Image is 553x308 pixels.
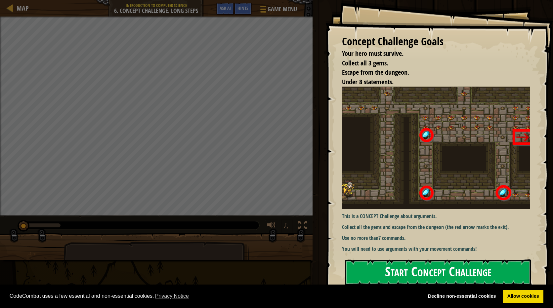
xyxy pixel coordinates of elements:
[342,87,535,209] img: Asses2
[283,220,289,230] span: ♫
[220,5,231,11] span: Ask AI
[342,234,535,242] p: Use no more than .
[423,290,500,303] a: deny cookies
[334,58,528,68] li: Collect all 3 gems.
[378,234,404,242] strong: 7 commands
[342,34,530,49] div: Concept Challenge Goals
[342,77,394,86] span: Under 8 statements.
[281,219,293,233] button: ♫
[334,68,528,77] li: Escape from the dungeon.
[237,5,248,11] span: Hints
[345,259,531,286] button: Start Concept Challenge
[10,291,418,301] span: CodeCombat uses a few essential and non-essential cookies.
[342,212,535,220] p: This is a CONCEPT Challenge about arguments.
[334,77,528,87] li: Under 8 statements.
[13,4,29,13] a: Map
[255,3,301,18] button: Game Menu
[154,291,190,301] a: learn more about cookies
[268,5,297,14] span: Game Menu
[503,290,543,303] a: allow cookies
[296,219,309,233] button: Toggle fullscreen
[265,219,278,233] button: Adjust volume
[216,3,234,15] button: Ask AI
[342,68,409,77] span: Escape from the dungeon.
[342,58,388,67] span: Collect all 3 gems.
[17,4,29,13] span: Map
[342,245,535,253] p: You will need to use arguments with your movement commands!
[342,49,404,58] span: Your hero must survive.
[334,49,528,58] li: Your hero must survive.
[342,223,535,231] p: Collect all the gems and escape from the dungeon (the red arrow marks the exit).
